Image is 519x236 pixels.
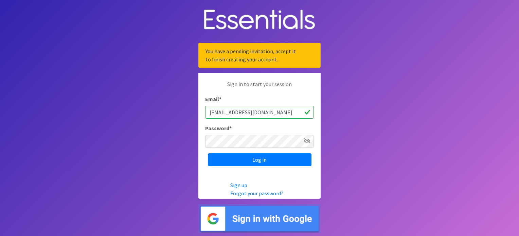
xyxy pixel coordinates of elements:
[230,190,283,197] a: Forgot your password?
[219,96,221,102] abbr: required
[205,95,221,103] label: Email
[230,182,247,189] a: Sign up
[198,43,321,68] div: You have a pending invitation, accept it to finish creating your account.
[198,204,321,234] img: Sign in with Google
[198,3,321,38] img: Human Essentials
[205,124,232,132] label: Password
[205,80,314,95] p: Sign in to start your session
[229,125,232,132] abbr: required
[208,153,311,166] input: Log in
